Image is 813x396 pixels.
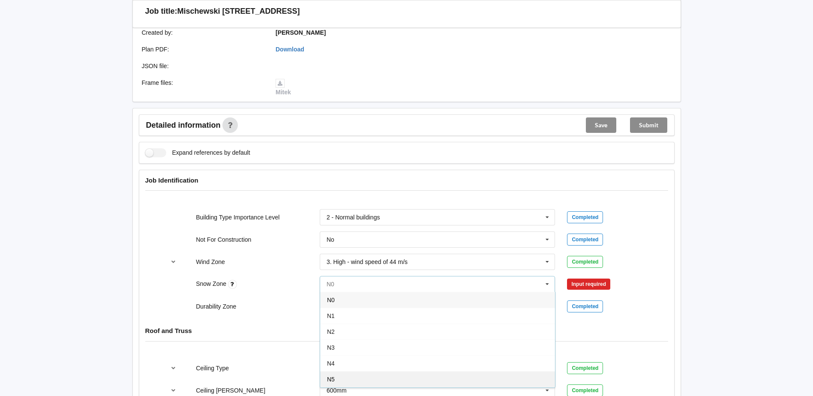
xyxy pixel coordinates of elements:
[327,214,380,220] div: 2 - Normal buildings
[327,312,335,319] span: N1
[327,328,335,335] span: N2
[567,256,603,268] div: Completed
[136,78,270,96] div: Frame files :
[146,121,221,129] span: Detailed information
[327,344,335,351] span: N3
[145,327,668,335] h4: Roof and Truss
[145,148,250,157] label: Expand references by default
[276,29,326,36] b: [PERSON_NAME]
[136,62,270,70] div: JSON file :
[145,6,177,16] h3: Job title:
[196,236,251,243] label: Not For Construction
[327,297,335,303] span: N0
[276,46,304,53] a: Download
[327,237,334,243] div: No
[567,300,603,312] div: Completed
[567,362,603,374] div: Completed
[196,387,265,394] label: Ceiling [PERSON_NAME]
[567,279,610,290] div: Input required
[327,376,335,383] span: N5
[327,360,335,367] span: N4
[196,303,236,310] label: Durability Zone
[196,280,228,287] label: Snow Zone
[136,45,270,54] div: Plan PDF :
[145,176,668,184] h4: Job Identification
[196,258,225,265] label: Wind Zone
[567,211,603,223] div: Completed
[165,360,182,376] button: reference-toggle
[276,79,291,96] a: Mitek
[136,28,270,37] div: Created by :
[567,234,603,246] div: Completed
[177,6,300,16] h3: Mischewski [STREET_ADDRESS]
[196,214,279,221] label: Building Type Importance Level
[327,387,347,393] div: 600mm
[165,254,182,270] button: reference-toggle
[327,259,408,265] div: 3. High - wind speed of 44 m/s
[196,365,229,372] label: Ceiling Type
